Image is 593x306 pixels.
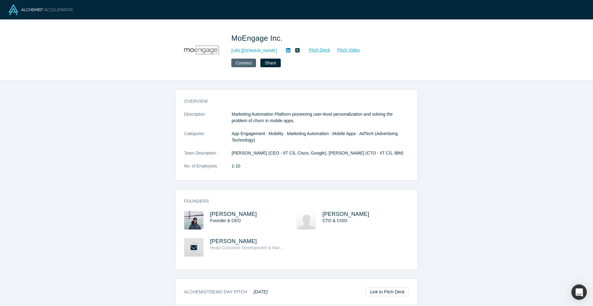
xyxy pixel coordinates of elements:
[330,47,360,54] a: Pitch Video
[232,163,409,169] dd: 1-10
[231,48,277,54] a: [URL][DOMAIN_NAME]
[210,211,257,217] a: [PERSON_NAME]
[254,289,267,294] em: [DATE]
[296,211,316,229] img: Yashwanth Kumar's Profile Image
[210,245,305,250] span: Head Customer Development & Marketing (Alum)
[184,98,400,105] h3: overview
[210,218,241,223] span: Founder & CEO
[302,47,330,54] a: Pitch Deck
[184,150,232,163] dt: Team Description
[366,287,409,296] a: Link to Pitch Deck
[184,211,204,229] img: Raviteja Dodda's Profile Image
[231,34,285,42] span: MoEngage Inc.
[231,59,256,67] button: Connect
[9,4,73,15] img: Alchemist Logo
[179,28,223,72] img: MoEngage Inc.'s Logo
[210,238,257,244] a: [PERSON_NAME]
[322,218,347,223] span: CTO & CISO
[232,111,409,124] p: Marketing Automation Platform pioneering user-level personalization and solving the problem of ch...
[322,211,369,217] a: [PERSON_NAME]
[184,130,232,150] dt: Categories
[184,111,232,130] dt: Description
[232,150,409,156] p: [PERSON_NAME] (CEO - IIT CS, Cisco, Google), [PERSON_NAME] (CTO - IIT CS, IBM)
[232,131,398,143] span: App Engagement · Mobility · Marketing Automation · Mobile Apps · AdTech (Advertising Technology)
[184,198,400,205] h3: Founders
[260,59,280,67] button: Share
[184,289,268,295] h3: Alchemist Demo Day Pitch
[184,163,232,176] dt: No. of Employees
